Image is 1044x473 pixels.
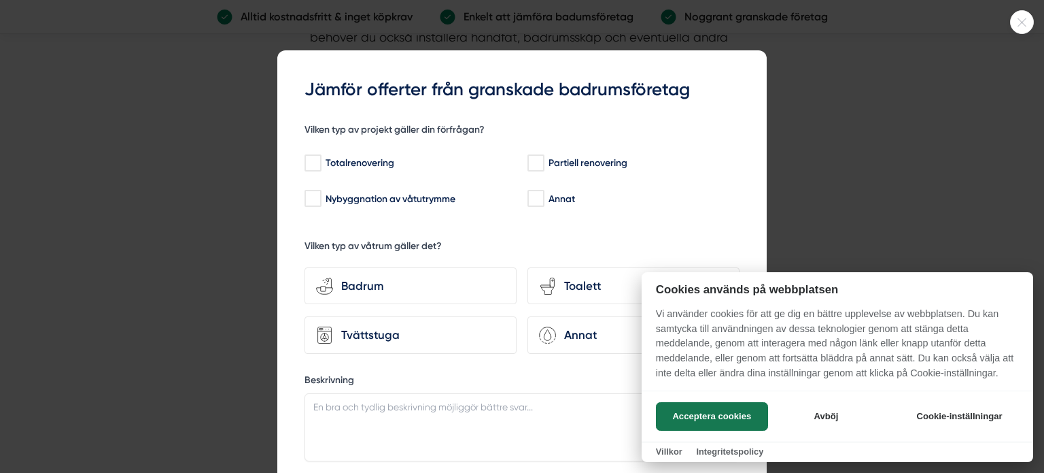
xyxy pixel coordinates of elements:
input: Nybyggnation av våtutrymme [304,192,320,206]
p: Vi använder cookies för att ge dig en bättre upplevelse av webbplatsen. Du kan samtycka till anvä... [642,307,1033,390]
button: Cookie-inställningar [900,402,1019,431]
h2: Cookies används på webbplatsen [642,283,1033,296]
h3: Jämför offerter från granskade badrumsföretag [304,78,739,102]
input: Annat [527,192,543,206]
a: Integritetspolicy [696,446,763,457]
label: Beskrivning [304,374,739,391]
button: Acceptera cookies [656,402,768,431]
input: Totalrenovering [304,157,320,170]
input: Partiell renovering [527,157,543,170]
h5: Vilken typ av projekt gäller din förfrågan? [304,123,485,140]
h5: Vilken typ av våtrum gäller det? [304,240,442,257]
button: Avböj [772,402,880,431]
a: Villkor [656,446,682,457]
